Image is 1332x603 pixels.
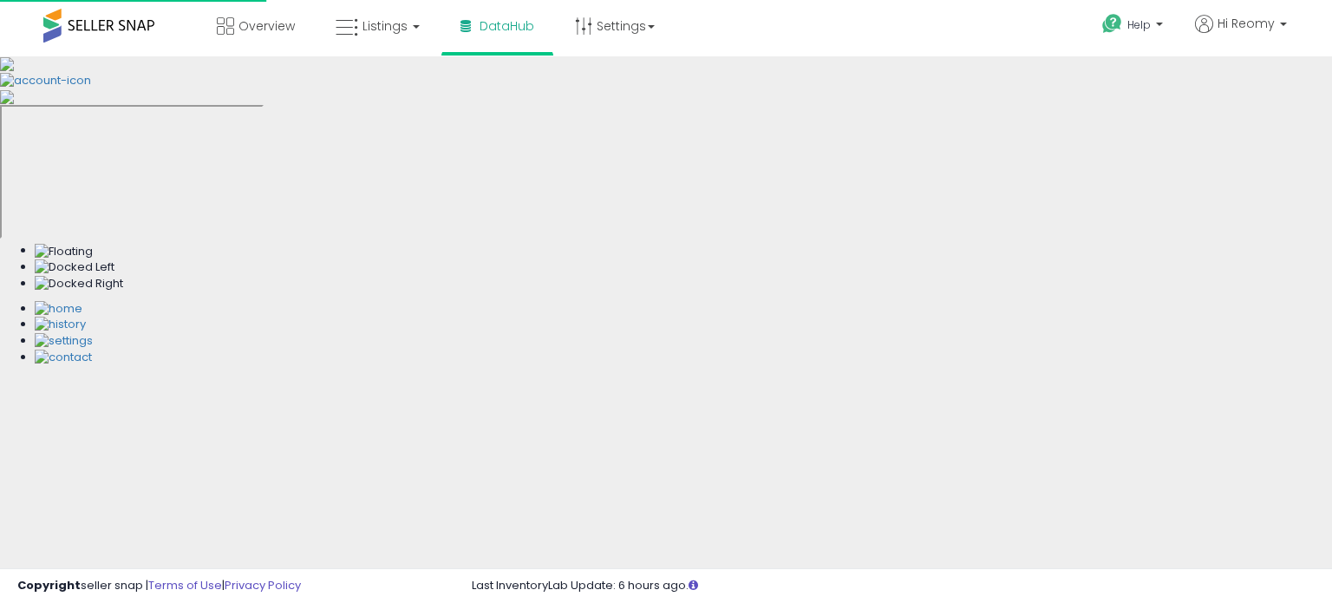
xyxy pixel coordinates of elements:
span: Hi Reomy [1218,15,1275,32]
img: Settings [35,333,93,350]
span: Listings [362,17,408,35]
img: Floating [35,244,93,260]
span: DataHub [480,17,534,35]
span: Help [1127,17,1151,32]
img: Home [35,301,82,318]
span: Overview [238,17,295,35]
img: Docked Right [35,276,123,292]
img: History [35,317,86,333]
a: Hi Reomy [1195,15,1287,54]
img: Contact [35,350,92,366]
i: Get Help [1101,13,1123,35]
img: Docked Left [35,259,114,276]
